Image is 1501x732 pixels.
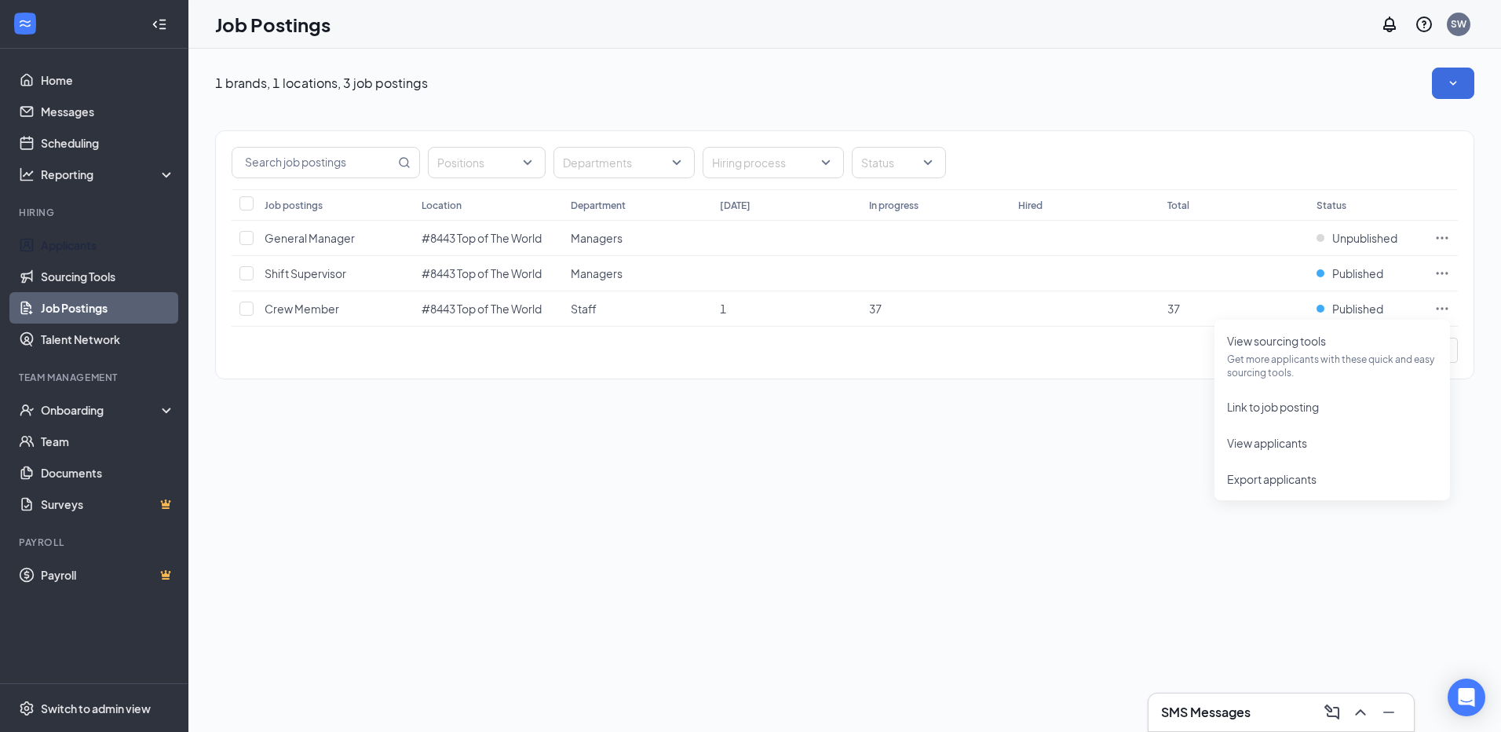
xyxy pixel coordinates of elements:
svg: Notifications [1380,15,1399,34]
svg: Ellipses [1434,230,1450,246]
a: Job Postings [41,292,175,324]
svg: ChevronUp [1351,703,1370,722]
a: Messages [41,96,175,127]
span: Link to job posting [1227,400,1319,414]
a: Home [41,64,175,96]
button: SmallChevronDown [1432,68,1474,99]
p: Get more applicants with these quick and easy sourcing tools. [1227,353,1437,379]
svg: Collapse [152,16,167,32]
span: Crew Member [265,302,339,316]
div: Job postings [265,199,323,212]
span: #8443 Top of The World [422,231,542,245]
span: #8443 Top of The World [422,266,542,280]
button: ChevronUp [1348,700,1373,725]
div: Department [571,199,626,212]
div: Reporting [41,167,176,182]
p: 1 brands, 1 locations, 3 job postings [215,75,428,92]
div: Hiring [19,206,172,219]
h1: Job Postings [215,11,331,38]
td: Staff [563,291,712,327]
h3: SMS Messages [1161,704,1251,721]
span: #8443 Top of The World [422,302,542,316]
a: PayrollCrown [41,559,175,591]
div: Switch to admin view [41,701,151,716]
span: Published [1332,265,1383,281]
span: Published [1332,301,1383,317]
td: #8443 Top of The World [414,256,563,291]
a: Sourcing Tools [41,261,175,292]
a: SurveysCrown [41,489,175,520]
a: Scheduling [41,127,175,159]
div: Onboarding [41,402,162,418]
span: Shift Supervisor [265,266,346,280]
span: 37 [869,302,882,316]
div: Payroll [19,536,172,549]
a: Applicants [41,229,175,261]
a: Talent Network [41,324,175,355]
button: ComposeMessage [1320,700,1345,725]
span: Managers [571,231,623,245]
div: Location [422,199,462,212]
svg: ComposeMessage [1323,703,1342,722]
th: Hired [1010,189,1160,221]
svg: UserCheck [19,402,35,418]
th: [DATE] [712,189,861,221]
td: Managers [563,221,712,256]
div: Open Intercom Messenger [1448,679,1485,716]
input: Search job postings [232,148,395,178]
span: View applicants [1227,436,1307,450]
svg: Ellipses [1434,265,1450,281]
td: Managers [563,256,712,291]
a: Team [41,426,175,457]
svg: SmallChevronDown [1445,75,1461,91]
svg: Ellipses [1434,301,1450,317]
span: 1 [720,302,726,316]
span: Managers [571,266,623,280]
span: 37 [1167,302,1180,316]
div: Team Management [19,371,172,384]
span: Unpublished [1332,230,1397,246]
svg: Analysis [19,167,35,182]
span: General Manager [265,231,355,245]
svg: Settings [19,701,35,716]
span: View sourcing tools [1227,334,1326,348]
svg: Minimize [1379,703,1398,722]
div: SW [1451,17,1466,31]
th: In progress [861,189,1010,221]
svg: WorkstreamLogo [17,16,33,31]
svg: MagnifyingGlass [398,156,411,169]
td: #8443 Top of The World [414,221,563,256]
span: Export applicants [1227,472,1317,486]
button: Minimize [1376,700,1401,725]
th: Status [1309,189,1426,221]
th: Total [1160,189,1309,221]
td: #8443 Top of The World [414,291,563,327]
svg: QuestionInfo [1415,15,1433,34]
span: Staff [571,302,597,316]
a: Documents [41,457,175,489]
